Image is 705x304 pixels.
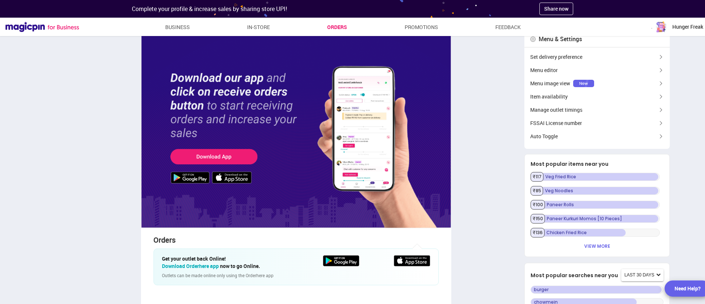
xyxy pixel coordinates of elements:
[323,255,359,267] img: home-delivery-google-play-store-badge.1305d06c.svg
[531,200,545,210] p: ₹ 100
[658,119,664,127] img: brown-left-arrow.fb4dc0c6.svg
[524,117,670,130] div: FSSAI License number
[541,201,660,209] p: Paneer Rolls
[162,270,430,279] div: Outlets can be made online only using the Orderhere app
[531,186,543,196] p: ₹ 85
[531,160,661,168] p: Most popular items near you
[247,21,270,34] a: In-store
[153,235,282,246] div: Orders
[675,285,701,292] div: Need Help?
[658,67,664,74] img: brown-left-arrow.fb4dc0c6.svg
[394,255,430,267] img: home-delivery-app-store-badge.1070c652.svg
[141,31,451,229] img: home-delivery-enableorderbooking-false-banner.896f5f77.svg
[531,228,545,237] p: ₹ 136
[531,272,618,279] p: Most popular searches near you
[658,133,664,140] img: brown-left-arrow.fb4dc0c6.svg
[530,80,570,87] span: Menu image view
[132,5,287,13] span: Complete your profile & increase sales by sharing store UPI!
[405,21,438,34] a: Promotions
[541,229,660,237] p: Chicken Fried Rice
[524,103,670,117] div: Manage outlet timings
[162,262,260,270] div: now to go Online.
[539,187,660,195] p: Veg Noodles
[578,242,616,251] div: View more
[162,255,260,262] div: Get your outlet back Online!
[573,80,594,87] img: YflcK9-LCSVd7asiAMa6OG5Soj5G5oEY0VBTal2rwWujBQGMsMz-DBXfVvVxTP2yk3H6lAgU7BDdntlYDw6IrSbiFq3a0-_NW...
[621,269,664,281] button: last 30 days
[672,23,703,31] span: Hunger Freak
[162,262,219,269] span: Download Orderhere app
[524,50,670,64] div: Set delivery preference
[541,215,660,223] p: Paneer Kurkuri Momos [10 Pieces]
[495,21,521,34] a: Feedback
[327,21,347,34] a: Orders
[544,5,568,12] span: Share now
[531,172,543,182] p: ₹ 117
[654,19,669,34] img: logo
[531,286,664,294] p: burger
[539,3,573,15] button: Share now
[6,22,79,32] img: Magicpin
[624,271,654,279] span: last 30 days
[658,93,664,100] img: brown-left-arrow.fb4dc0c6.svg
[658,106,664,114] img: brown-left-arrow.fb4dc0c6.svg
[153,248,439,285] a: Get your outlet back Online!Download Orderhere app now to go Online. Outlets can be made online o...
[531,214,545,223] p: ₹ 150
[658,80,664,87] img: brown-left-arrow.fb4dc0c6.svg
[165,21,190,34] a: Business
[524,64,670,77] div: Menu editor
[524,90,670,103] div: Item availability
[658,53,664,61] img: brown-left-arrow.fb4dc0c6.svg
[524,130,670,143] div: Auto Toggle
[540,173,660,181] p: Veg Fried Rice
